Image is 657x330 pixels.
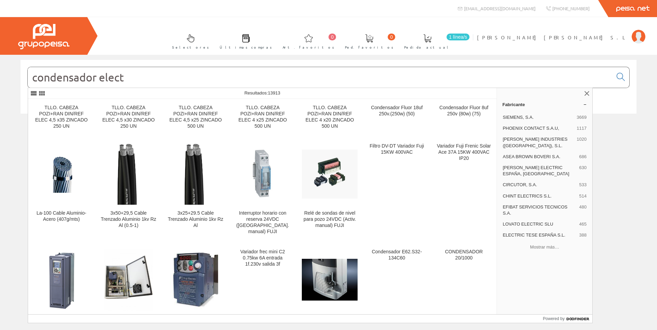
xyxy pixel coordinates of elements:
span: Resultados: [244,90,280,96]
a: TLLO. CABEZA POZI+RAN DIN/REF ELEC 4 x20 ZINCADO 500 UN [296,99,363,137]
span: Últimas compras [220,44,272,51]
span: CIRCUTOR, S.A. [503,182,576,188]
img: 3x50+29,5 Cable Trenzado Aluminio 1kv Rz Al (0.5-1) [114,143,143,205]
img: Sistema Híbrido para variadores Fuji Electric [104,249,153,310]
img: Interruptor horario con reserva 24VDC (Activ. manual) FUJI [235,146,291,202]
img: 3x25+29.5 Cable Trenzado Aluminio 1kv Rz Al [181,143,210,205]
a: Relé de sondas de nivel para pozo 24VDC (Activ. manual) FUJI Relé de sondas de nivel para pozo 24... [296,138,363,243]
a: Condensador Fluor 18uf 250v.(250w) (50) [363,99,430,137]
div: 3x50+29,5 Cable Trenzado Aluminio 1kv Rz Al (0.5-1) [101,210,156,229]
span: PHOENIX CONTACT S.A.U, [503,125,574,131]
span: 13913 [268,90,280,96]
div: La-100 Cable Aluminio-Acero (407g/mts) [34,210,89,223]
span: ELECTRIC TESE ESPAÑA S.L. [503,232,576,238]
span: 1 línea/s [447,34,469,40]
img: Relé de sondas de nivel para pozo 24VDC (Activ. manual) FUJI [302,150,358,199]
div: TLLO. CABEZA POZI+RAN DIN/REF ELEC 4,5 x25 ZINCADO 500 UN [168,105,223,129]
span: 3669 [577,114,587,120]
span: [EMAIL_ADDRESS][DOMAIN_NAME] [464,5,536,11]
a: Últimas compras [213,28,275,53]
span: 630 [579,165,587,177]
a: Powered by [543,315,593,323]
img: La-100 Cable Aluminio-Acero (407g/mts) [34,151,89,197]
span: Selectores [172,44,209,51]
a: 3x25+29.5 Cable Trenzado Aluminio 1kv Rz Al 3x25+29.5 Cable Trenzado Aluminio 1kv Rz Al [162,138,229,243]
span: 465 [579,221,587,227]
span: 388 [579,232,587,238]
img: Variador Frenic-Aqua 304A 160KW 220CV IP00 Fuji Electric [41,249,82,310]
div: Condensador Fluor 8uf 250v (80w) (75) [436,105,492,117]
a: [PERSON_NAME] [PERSON_NAME] S.L [477,28,645,35]
div: Relé de sondas de nivel para pozo 24VDC (Activ. manual) FUJI [302,210,358,229]
a: 3x50+29,5 Cable Trenzado Aluminio 1kv Rz Al (0.5-1) 3x50+29,5 Cable Trenzado Aluminio 1kv Rz Al (... [95,138,162,243]
span: 686 [579,154,587,160]
div: 3x25+29.5 Cable Trenzado Aluminio 1kv Rz Al [168,210,223,229]
span: [PERSON_NAME] [PERSON_NAME] S.L [477,34,628,41]
span: 480 [579,204,587,216]
span: 1020 [577,136,587,149]
div: CONDENSADOR 20/1000 [436,249,492,261]
div: TLLO. CABEZA POZI+RAN DIN/REF ELEC 4 x20 ZINCADO 500 UN [302,105,358,129]
span: 533 [579,182,587,188]
a: TLLO. CABEZA POZI+RAN DIN/REF ELEC 4,5 x25 ZINCADO 500 UN [162,99,229,137]
span: Pedido actual [404,44,451,51]
button: Mostrar más… [500,241,590,253]
div: © Grupo Peisa [21,122,636,128]
a: 1 línea/s Pedido actual [397,28,471,53]
span: SIEMENS, S.A. [503,114,574,120]
a: TLLO. CABEZA POZI+RAN DIN/REF ELEC 4,5 x35 ZINCADO 250 UN [28,99,95,137]
img: Grupo Peisa [18,24,69,49]
div: Filtro DV-DT Variador Fuji 15KW 400VAC [369,143,425,155]
span: 0 [328,34,336,40]
div: Condensador Fluor 18uf 250v.(250w) (50) [369,105,425,117]
div: Variador Fuji Frenic Solar Ace 37A 15KW 400VAC IP20 [436,143,492,162]
div: TLLO. CABEZA POZI+RAN DIN/REF ELEC 4,5 x30 ZINCADO 250 UN [101,105,156,129]
span: [PERSON_NAME] INDUSTRIES ([GEOGRAPHIC_DATA]), S.L. [503,136,574,149]
div: Interruptor horario con reserva 24VDC ([GEOGRAPHIC_DATA]. manual) FUJI [235,210,291,235]
span: Ped. favoritos [345,44,394,51]
span: 514 [579,193,587,199]
span: ASEA BROWN BOVERI S.A. [503,154,576,160]
a: Interruptor horario con reserva 24VDC (Activ. manual) FUJI Interruptor horario con reserva 24VDC ... [229,138,296,243]
a: Condensador Fluor 8uf 250v (80w) (75) [430,99,497,137]
a: La-100 Cable Aluminio-Acero (407g/mts) La-100 Cable Aluminio-Acero (407g/mts) [28,138,95,243]
a: Fabricante [497,99,592,110]
a: TLLO. CABEZA POZI+RAN DIN/REF ELEC 4 x25 ZINCADO 500 UN [229,99,296,137]
div: Condensador E62.S32-134C60 [369,249,425,261]
div: TLLO. CABEZA POZI+RAN DIN/REF ELEC 4,5 x35 ZINCADO 250 UN [34,105,89,129]
a: Selectores [165,28,212,53]
span: [PERSON_NAME] ELECTRIC ESPAÑA, [GEOGRAPHIC_DATA] [503,165,576,177]
span: 1117 [577,125,587,131]
div: TLLO. CABEZA POZI+RAN DIN/REF ELEC 4 x25 ZINCADO 500 UN [235,105,291,129]
span: [PHONE_NUMBER] [552,5,590,11]
img: Variador Fuji mini C2, 0,4kw, trif [170,249,221,310]
img: SK condensador [302,259,358,301]
a: Variador Fuji Frenic Solar Ace 37A 15KW 400VAC IP20 [430,138,497,243]
a: TLLO. CABEZA POZI+RAN DIN/REF ELEC 4,5 x30 ZINCADO 250 UN [95,99,162,137]
span: Art. favoritos [283,44,334,51]
span: LOVATO ELECTRIC SLU [503,221,576,227]
span: Powered by [543,316,565,322]
input: Buscar... [28,67,613,88]
a: Filtro DV-DT Variador Fuji 15KW 400VAC [363,138,430,243]
span: CHINT ELECTRICS S.L. [503,193,576,199]
span: EFIBAT SERVICIOS TECNICOS S.A. [503,204,576,216]
div: Variador frec mini C2 0.75kw 6A entrada 1f.230v salida 3f [235,249,291,267]
span: 0 [388,34,395,40]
